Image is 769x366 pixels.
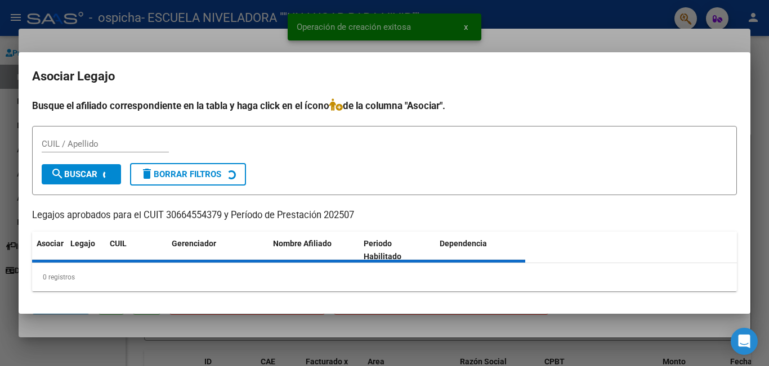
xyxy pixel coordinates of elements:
datatable-header-cell: Legajo [66,232,105,269]
span: Dependencia [440,239,487,248]
span: Periodo Habilitado [364,239,401,261]
div: 0 registros [32,263,737,291]
span: Borrar Filtros [140,169,221,179]
span: CUIL [110,239,127,248]
span: Nombre Afiliado [273,239,332,248]
p: Legajos aprobados para el CUIT 30664554379 y Período de Prestación 202507 [32,209,737,223]
h2: Asociar Legajo [32,66,737,87]
span: Gerenciador [172,239,216,248]
datatable-header-cell: CUIL [105,232,167,269]
span: Buscar [51,169,97,179]
datatable-header-cell: Dependencia [435,232,526,269]
span: Legajo [70,239,95,248]
span: Asociar [37,239,64,248]
mat-icon: search [51,167,64,180]
datatable-header-cell: Nombre Afiliado [269,232,359,269]
button: Borrar Filtros [130,163,246,186]
h4: Busque el afiliado correspondiente en la tabla y haga click en el ícono de la columna "Asociar". [32,98,737,113]
div: Open Intercom Messenger [731,328,758,355]
datatable-header-cell: Gerenciador [167,232,269,269]
datatable-header-cell: Periodo Habilitado [359,232,435,269]
mat-icon: delete [140,167,154,180]
datatable-header-cell: Asociar [32,232,66,269]
button: Buscar [42,164,121,184]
